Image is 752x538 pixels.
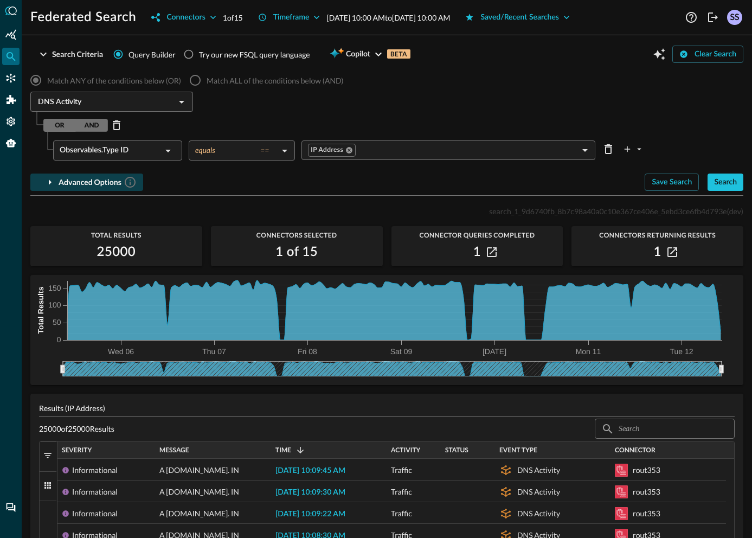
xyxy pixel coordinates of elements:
span: == [260,145,269,155]
input: Search [619,419,710,439]
tspan: Mon 11 [576,347,601,356]
span: equals [195,145,215,155]
div: Save Search [652,176,692,189]
div: Settings [2,113,20,130]
p: 25000 of 25000 Results [39,423,114,434]
span: A [DOMAIN_NAME]. IN [159,481,239,503]
div: rout353 [633,481,660,503]
tspan: 150 [48,284,61,292]
tspan: Total Results [36,286,45,334]
span: Match ANY of the conditions below (OR) [47,75,181,86]
div: Summary Insights [2,26,20,43]
div: DNS Activity [517,459,560,481]
p: Results (IP Address) [39,402,735,414]
div: Informational [72,503,118,524]
tspan: 100 [48,300,61,309]
h2: 1 of 15 [275,244,318,261]
div: Try our new FSQL query language [199,49,310,60]
span: Match ALL of the conditions below (AND) [207,75,343,86]
button: Save Search [645,174,699,191]
span: Activity [391,446,420,454]
span: (dev) [727,207,743,216]
span: Event Type [499,446,537,454]
span: Status [445,446,468,454]
span: Connectors Returning Results [571,232,743,239]
span: Connector [615,446,655,454]
div: DNS Activity [517,503,560,524]
input: Select an Event Type [34,95,172,108]
svg: Amazon Security Lake [615,464,628,477]
button: CopilotBETA [323,46,417,63]
button: Open Query Copilot [651,46,668,63]
span: Query Builder [128,49,176,60]
h2: 1 [653,244,661,261]
div: Connectors [2,69,20,87]
div: Query Agent [2,134,20,152]
button: Saved/Recent Searches [459,9,576,26]
span: [DATE] 10:09:45 AM [275,467,345,475]
button: plus-arrow-button [621,140,645,158]
span: search_1_9d6740fb_8b7c98a40a0c10e367ce406e_5ebd3ce6fb4d793e [489,207,727,216]
tspan: Fri 08 [298,347,317,356]
div: Search [714,176,737,189]
span: IP Address [311,146,343,155]
span: A [DOMAIN_NAME]. IN [159,503,239,524]
div: Informational [72,459,118,481]
button: Timeframe [252,9,327,26]
span: Severity [62,446,92,454]
svg: Amazon Security Lake [615,485,628,498]
div: SS [727,10,742,25]
div: Federated Search [2,48,20,65]
tspan: [DATE] [483,347,506,356]
span: Connector Queries Completed [391,232,563,239]
div: Chat [2,499,20,516]
button: Search Criteria [30,46,110,63]
tspan: 0 [57,335,61,344]
button: Delete Row [108,117,125,134]
h2: 1 [473,244,481,261]
div: Informational [72,481,118,503]
span: Traffic [391,459,412,481]
div: Connectors [166,11,205,24]
span: Traffic [391,481,412,503]
div: equals [195,145,278,155]
p: BETA [387,49,410,59]
p: 1 of 15 [223,12,243,23]
button: Clear Search [672,46,743,63]
svg: Amazon Security Lake [615,507,628,520]
button: Delete Row [600,140,617,158]
span: Total Results [30,232,202,239]
div: IP Address [308,144,356,157]
div: Saved/Recent Searches [480,11,559,24]
tspan: Sat 09 [390,347,413,356]
div: Search Criteria [52,48,103,61]
span: Time [275,446,291,454]
span: A [DOMAIN_NAME]. IN [159,459,239,481]
span: Message [159,446,189,454]
div: rout353 [633,459,660,481]
tspan: Tue 12 [670,347,693,356]
div: IP Address [301,140,595,160]
div: Advanced Options [59,176,137,189]
div: rout353 [633,503,660,524]
tspan: Thu 07 [202,347,226,356]
button: Search [708,174,743,191]
span: Copilot [346,48,370,61]
h2: 25000 [97,244,136,261]
span: Traffic [391,503,412,524]
button: Open [174,94,189,110]
tspan: 50 [53,318,61,326]
h1: Federated Search [30,9,136,26]
span: [DATE] 10:09:30 AM [275,489,345,496]
span: [DATE] 10:09:22 AM [275,510,345,518]
tspan: Wed 06 [108,347,134,356]
div: DNS Activity [517,481,560,503]
div: Addons [3,91,20,108]
span: Connectors Selected [211,232,383,239]
div: Clear Search [695,48,736,61]
button: Connectors [145,9,222,26]
button: Logout [704,9,722,26]
p: [DATE] 10:00 AM to [DATE] 10:00 AM [326,12,450,23]
div: Observables.Type ID [60,140,162,161]
button: Advanced Options [30,174,143,191]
